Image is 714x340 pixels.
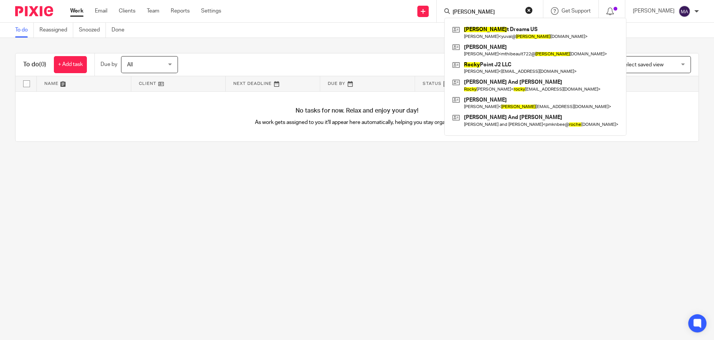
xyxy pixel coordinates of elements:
a: Clients [119,7,135,15]
h1: To do [23,61,46,69]
input: Search [452,9,520,16]
span: All [127,62,133,67]
a: Snoozed [79,23,106,38]
p: Due by [101,61,117,68]
a: Done [112,23,130,38]
p: [PERSON_NAME] [633,7,675,15]
p: As work gets assigned to you it'll appear here automatically, helping you stay organised. [186,119,528,126]
a: Settings [201,7,221,15]
a: To do [15,23,34,38]
a: Reports [171,7,190,15]
a: Email [95,7,107,15]
a: + Add task [54,56,87,73]
a: Work [70,7,83,15]
img: Pixie [15,6,53,16]
img: svg%3E [678,5,690,17]
span: (0) [39,61,46,67]
span: Get Support [561,8,591,14]
a: Team [147,7,159,15]
h4: No tasks for now. Relax and enjoy your day! [16,107,698,115]
button: Clear [525,6,533,14]
span: Select saved view [621,62,664,67]
a: Reassigned [39,23,73,38]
